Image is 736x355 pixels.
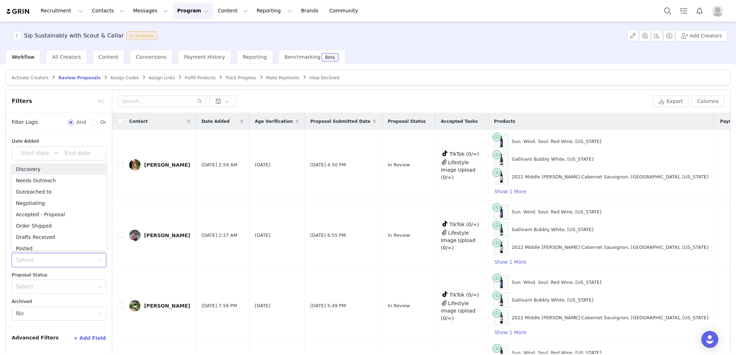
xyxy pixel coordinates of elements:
[310,302,346,309] span: [DATE] 5:49 PM
[129,118,148,125] span: Contact
[12,75,49,80] span: Activate Creators
[497,240,506,254] img: Product Image
[497,134,506,149] img: Product Image
[12,164,106,175] li: Discovery
[388,302,410,309] span: In Review
[12,54,34,60] span: Workflow
[16,149,54,158] input: Start date
[110,75,139,80] span: Assign Codes
[12,334,59,342] span: Advanced Filters
[494,258,526,266] button: Show 1 More
[512,244,708,251] div: 2022 Middle [PERSON_NAME] Cabernet Sauvignon, [GEOGRAPHIC_DATA], [US_STATE]
[255,118,293,125] span: Age Verification
[266,75,299,80] span: Make Payments
[512,297,593,304] div: Gallivant Bubbly White, [US_STATE]
[12,209,106,220] li: Accepted - Proposal
[129,230,190,241] a: [PERSON_NAME]
[12,138,106,145] div: Date Added
[129,300,141,311] img: 6b86d5c2-6dff-494e-a36c-f7f5b5aa12b2.jpg
[149,75,175,80] span: Assign Links
[441,300,475,321] span: Lifestyle Image Upload (0/∞)
[201,118,229,125] span: Date Added
[12,175,106,186] li: Needs Outreach
[692,3,707,19] button: Notifications
[129,159,141,171] img: 2680f1d1-1420-4396-9a09-25e712474741.jpg
[136,54,166,60] span: Conversions
[512,173,708,181] div: 2022 Middle [PERSON_NAME] Cabernet Sauvignon, [GEOGRAPHIC_DATA], [US_STATE]
[184,54,225,60] span: Payment History
[226,75,256,80] span: Track Progress
[129,3,172,19] button: Messages
[144,233,190,238] div: [PERSON_NAME]
[309,75,340,80] span: View Declined
[497,293,506,307] img: Product Image
[441,160,475,180] span: Lifestyle Image Upload (0/∞)
[12,220,106,231] li: Order Shipped
[98,258,102,263] i: icon: down
[512,279,601,286] div: Sun. Wind. Soul. Red Wine, [US_STATE]
[13,32,160,40] span: [object Object]
[512,314,708,321] div: 2022 Middle [PERSON_NAME] Cabernet Sauvignon, [GEOGRAPHIC_DATA], [US_STATE]
[297,3,325,19] a: Brands
[497,223,506,237] img: Product Image
[99,54,119,60] span: Content
[58,75,101,80] span: Review Proposals
[12,271,106,279] div: Proposal Status
[388,232,410,239] span: In Review
[73,332,106,344] button: + Add Field
[201,161,238,168] span: [DATE] 2:59 AM
[255,302,270,309] span: [DATE]
[449,222,479,227] span: TikTok (0/∞)
[652,96,689,107] button: Export
[144,303,190,309] div: [PERSON_NAME]
[691,96,724,107] button: Columns
[708,5,730,17] button: Profile
[52,54,81,60] span: All Creators
[118,96,206,107] input: Search...
[660,3,675,19] button: Search
[12,243,106,254] li: Posted
[252,3,296,19] button: Reporting
[441,118,478,125] span: Accepted Tasks
[497,152,506,166] img: Product Image
[88,3,129,19] button: Contacts
[16,257,94,264] div: Select
[441,230,475,251] span: Lifestyle Image Upload (0/∞)
[201,302,237,309] span: [DATE] 7:56 PM
[285,54,320,60] span: Benchmarking
[243,54,267,60] span: Reporting
[325,55,335,59] div: Beta
[24,32,124,40] h3: Sip Sustainably with Scout & Cellar
[12,197,106,209] li: Negotiating
[255,161,270,168] span: [DATE]
[494,328,526,337] button: Show 1 More
[494,118,515,125] span: Products
[126,32,157,40] span: In progress
[6,8,30,15] a: grin logo
[213,3,252,19] button: Content
[12,119,39,126] span: Filter Logic
[388,118,426,125] span: Proposal Status
[12,97,32,105] span: Filters
[97,119,106,126] span: Or
[16,283,94,290] div: Select
[129,159,190,171] a: [PERSON_NAME]
[449,292,479,298] span: TikTok (0/∞)
[98,285,102,290] i: icon: down
[12,298,106,305] div: Archived
[201,232,238,239] span: [DATE] 2:27 AM
[12,231,106,243] li: Drafts Received
[129,300,190,311] a: [PERSON_NAME]
[12,186,106,197] li: Outreached to
[310,118,370,125] span: Proposal Submitted Date
[388,161,410,168] span: In Review
[675,30,728,41] button: Add Creators
[129,230,141,241] img: 78b3f1e9-dafd-434c-bc34-145f4840f4f3.jpg
[185,75,216,80] span: Fulfill Products
[310,232,346,239] span: [DATE] 6:55 PM
[173,3,213,19] button: Program
[512,138,601,145] div: Sun. Wind. Soul. Red Wine, [US_STATE]
[16,307,24,320] div: No
[144,162,190,168] div: [PERSON_NAME]
[512,226,593,233] div: Gallivant Bubbly White, [US_STATE]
